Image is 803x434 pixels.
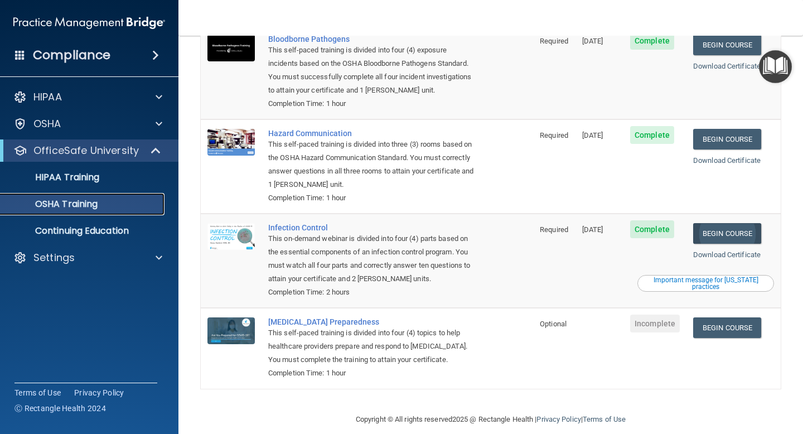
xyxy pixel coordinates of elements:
[693,223,761,244] a: Begin Course
[7,172,99,183] p: HIPAA Training
[693,156,761,165] a: Download Certificate
[33,251,75,264] p: Settings
[14,403,106,414] span: Ⓒ Rectangle Health 2024
[268,129,477,138] a: Hazard Communication
[33,144,139,157] p: OfficeSafe University
[639,277,772,290] div: Important message for [US_STATE] practices
[630,315,680,332] span: Incomplete
[693,62,761,70] a: Download Certificate
[630,32,674,50] span: Complete
[13,144,162,157] a: OfficeSafe University
[540,37,568,45] span: Required
[637,275,774,292] button: Read this if you are a dental practitioner in the state of CA
[582,131,603,139] span: [DATE]
[540,131,568,139] span: Required
[13,12,165,34] img: PMB logo
[74,387,124,398] a: Privacy Policy
[13,251,162,264] a: Settings
[583,415,626,423] a: Terms of Use
[13,117,162,131] a: OSHA
[693,129,761,150] a: Begin Course
[33,117,61,131] p: OSHA
[693,250,761,259] a: Download Certificate
[33,47,110,63] h4: Compliance
[630,220,674,238] span: Complete
[268,44,477,97] div: This self-paced training is divided into four (4) exposure incidents based on the OSHA Bloodborne...
[540,320,567,328] span: Optional
[268,97,477,110] div: Completion Time: 1 hour
[268,286,477,299] div: Completion Time: 2 hours
[268,317,477,326] a: [MEDICAL_DATA] Preparedness
[536,415,581,423] a: Privacy Policy
[759,50,792,83] button: Open Resource Center
[268,191,477,205] div: Completion Time: 1 hour
[693,35,761,55] a: Begin Course
[582,225,603,234] span: [DATE]
[630,126,674,144] span: Complete
[268,138,477,191] div: This self-paced training is divided into three (3) rooms based on the OSHA Hazard Communication S...
[14,387,61,398] a: Terms of Use
[268,35,477,44] a: Bloodborne Pathogens
[7,199,98,210] p: OSHA Training
[582,37,603,45] span: [DATE]
[540,225,568,234] span: Required
[693,317,761,338] a: Begin Course
[7,225,159,237] p: Continuing Education
[13,90,162,104] a: HIPAA
[33,90,62,104] p: HIPAA
[268,232,477,286] div: This on-demand webinar is divided into four (4) parts based on the essential components of an inf...
[268,367,477,380] div: Completion Time: 1 hour
[268,223,477,232] a: Infection Control
[268,326,477,367] div: This self-paced training is divided into four (4) topics to help healthcare providers prepare and...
